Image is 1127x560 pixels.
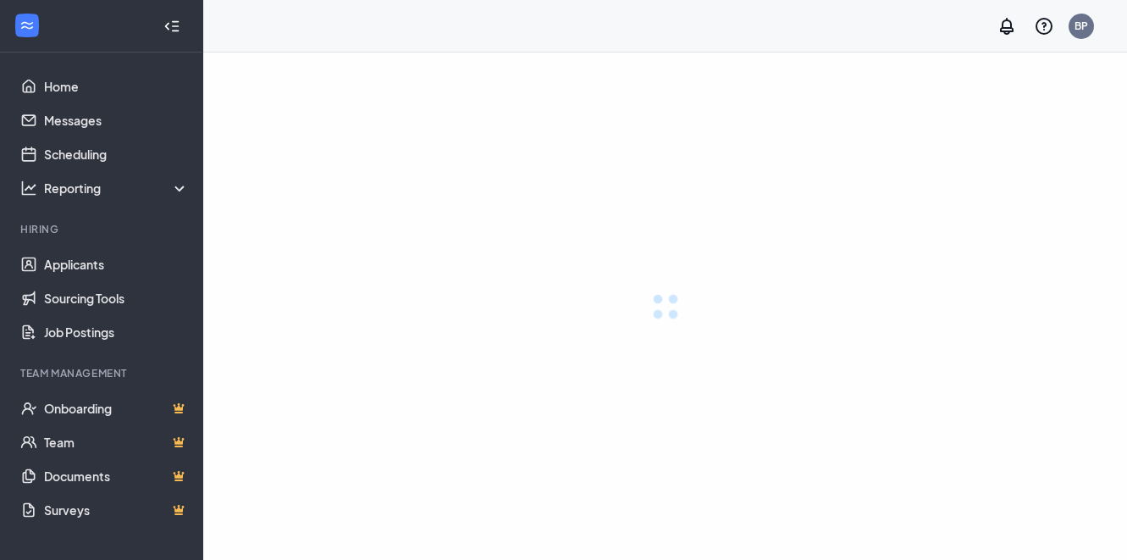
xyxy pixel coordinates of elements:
svg: WorkstreamLogo [19,17,36,34]
div: Team Management [20,366,185,380]
a: Messages [44,103,189,137]
a: TeamCrown [44,425,189,459]
div: BP [1075,19,1088,33]
svg: QuestionInfo [1034,16,1054,36]
a: Sourcing Tools [44,281,189,315]
svg: Collapse [163,18,180,35]
a: Home [44,69,189,103]
svg: Analysis [20,180,37,197]
svg: Notifications [997,16,1017,36]
a: SurveysCrown [44,493,189,527]
a: Job Postings [44,315,189,349]
div: Reporting [44,180,190,197]
a: DocumentsCrown [44,459,189,493]
a: Scheduling [44,137,189,171]
a: Applicants [44,247,189,281]
div: Hiring [20,222,185,236]
a: OnboardingCrown [44,391,189,425]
